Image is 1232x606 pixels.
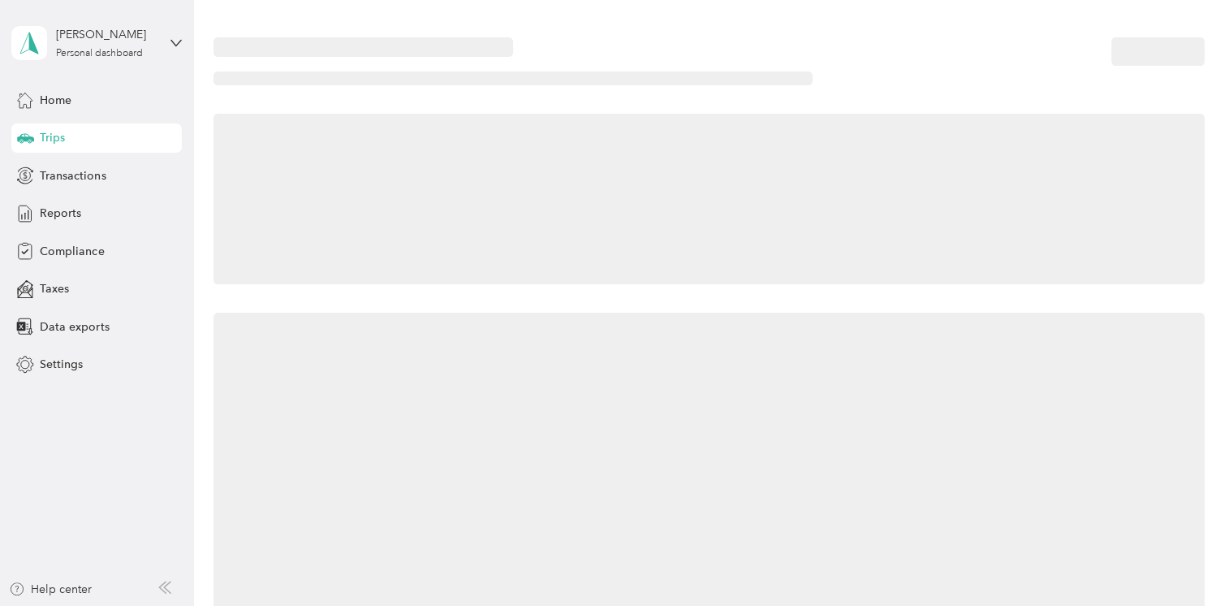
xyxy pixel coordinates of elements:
[56,26,157,43] div: [PERSON_NAME]
[9,581,92,598] button: Help center
[1141,515,1232,606] iframe: Everlance-gr Chat Button Frame
[40,243,104,260] span: Compliance
[40,356,83,373] span: Settings
[40,318,109,335] span: Data exports
[40,167,106,184] span: Transactions
[40,205,81,222] span: Reports
[40,92,71,109] span: Home
[40,129,65,146] span: Trips
[56,49,143,58] div: Personal dashboard
[40,280,69,297] span: Taxes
